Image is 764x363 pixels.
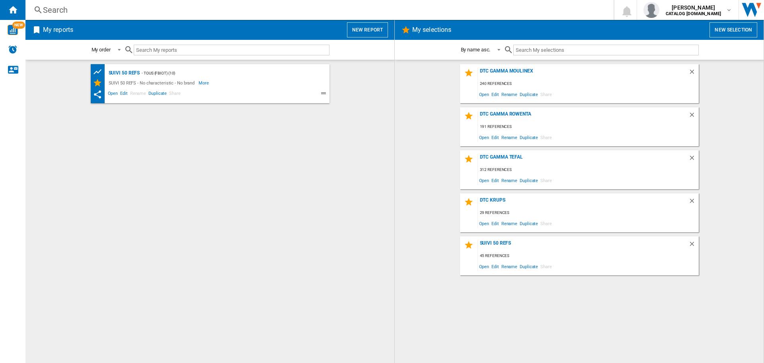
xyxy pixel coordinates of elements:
span: Share [539,175,553,186]
div: Delete [688,154,699,165]
span: Rename [500,175,518,186]
span: Share [539,89,553,100]
div: SUIVI 50 REFS - No characteristic - No brand [107,78,199,88]
div: My order [92,47,111,53]
span: Open [478,218,491,229]
span: Rename [500,218,518,229]
span: Duplicate [518,261,539,272]
div: - TOUS (fbiot) (10) [140,68,313,78]
span: Edit [490,261,500,272]
span: Open [478,261,491,272]
span: More [199,78,210,88]
span: Share [539,261,553,272]
input: Search My selections [513,45,698,55]
span: Edit [119,90,129,99]
ng-md-icon: This report has been shared with you [93,90,102,99]
div: DTC GAMMA MOULINEX [478,68,688,79]
div: DTC KRUPS [478,197,688,208]
input: Search My reports [134,45,329,55]
div: Delete [688,111,699,122]
span: [PERSON_NAME] [666,4,721,12]
img: profile.jpg [643,2,659,18]
div: SUIVI 50 REFS [478,240,688,251]
h2: My reports [41,22,75,37]
div: 312 references [478,165,699,175]
span: Open [107,90,119,99]
span: Edit [490,89,500,100]
span: Open [478,89,491,100]
span: Open [478,175,491,186]
div: My Selections [93,78,107,88]
span: Duplicate [147,90,168,99]
span: Duplicate [518,218,539,229]
span: Edit [490,175,500,186]
button: New report [347,22,388,37]
div: Delete [688,197,699,208]
span: Share [539,218,553,229]
div: 29 references [478,208,699,218]
div: 240 references [478,79,699,89]
span: Rename [500,89,518,100]
span: Share [539,132,553,143]
div: DTC GAMMA TEFAL [478,154,688,165]
button: New selection [709,22,757,37]
span: Share [168,90,182,99]
div: Delete [688,68,699,79]
span: Duplicate [518,89,539,100]
span: Rename [500,261,518,272]
img: alerts-logo.svg [8,45,18,54]
span: NEW [12,22,25,29]
div: By name asc. [461,47,491,53]
div: 45 references [478,251,699,261]
span: Edit [490,218,500,229]
span: Open [478,132,491,143]
span: Rename [500,132,518,143]
h2: My selections [411,22,453,37]
div: Search [43,4,593,16]
span: Duplicate [518,175,539,186]
div: Product prices grid [93,67,107,77]
span: Edit [490,132,500,143]
div: SUIVI 50 REFS [107,68,140,78]
img: wise-card.svg [8,25,18,35]
div: DTC Gamma Rowenta [478,111,688,122]
span: Duplicate [518,132,539,143]
span: Rename [129,90,147,99]
div: Delete [688,240,699,251]
b: CATALOG [DOMAIN_NAME] [666,11,721,16]
div: 191 references [478,122,699,132]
